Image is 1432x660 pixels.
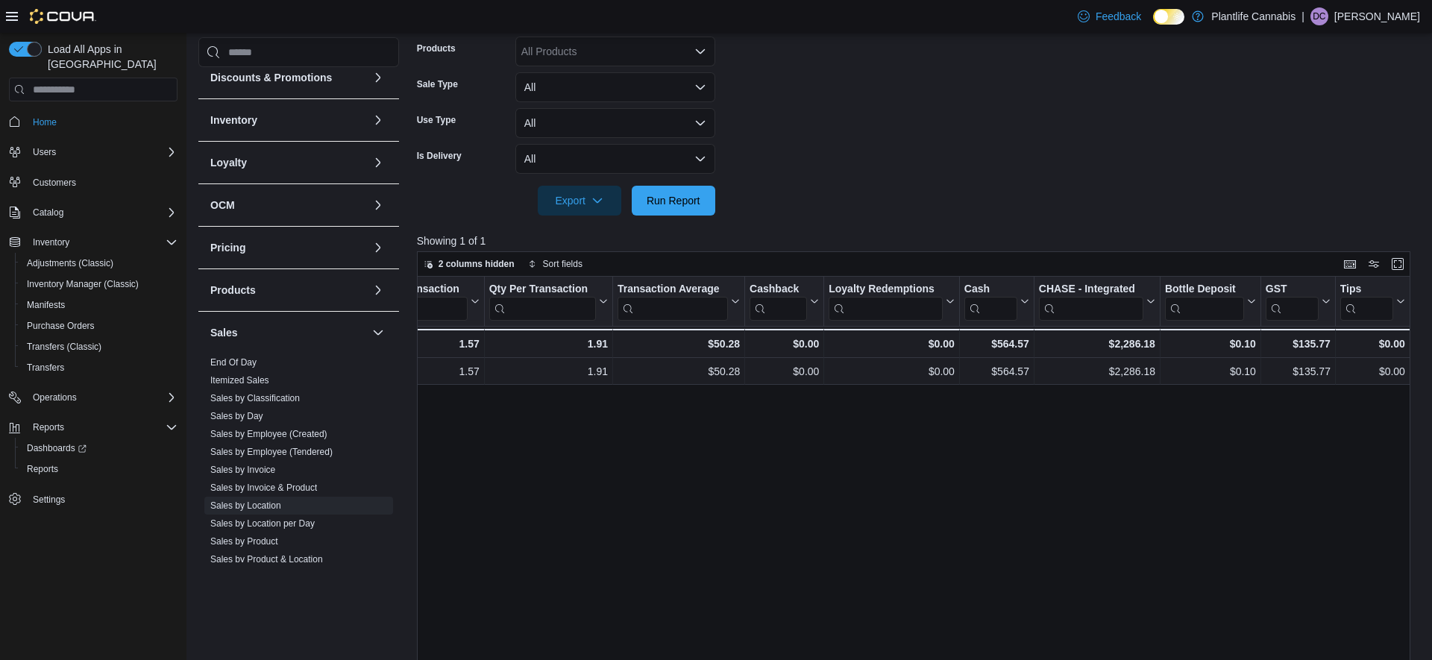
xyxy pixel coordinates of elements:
[210,536,278,547] a: Sales by Product
[3,142,183,163] button: Users
[1265,335,1330,353] div: $135.77
[21,439,92,457] a: Dashboards
[27,173,178,192] span: Customers
[515,144,715,174] button: All
[1340,283,1404,321] button: Tips
[369,111,387,129] button: Inventory
[210,283,256,298] h3: Products
[15,295,183,315] button: Manifests
[33,236,69,248] span: Inventory
[1340,283,1392,297] div: Tips
[3,387,183,408] button: Operations
[210,392,300,404] span: Sales by Classification
[21,460,64,478] a: Reports
[21,296,71,314] a: Manifests
[198,353,399,610] div: Sales
[27,204,69,221] button: Catalog
[27,362,64,374] span: Transfers
[750,283,819,321] button: Cashback
[15,274,183,295] button: Inventory Manager (Classic)
[210,375,269,386] a: Itemized Sales
[489,283,595,297] div: Qty Per Transaction
[27,389,83,406] button: Operations
[210,374,269,386] span: Itemized Sales
[1265,283,1330,321] button: GST
[418,255,521,273] button: 2 columns hidden
[489,283,607,321] button: Qty Per Transaction
[3,232,183,253] button: Inventory
[210,198,366,213] button: OCM
[417,150,462,162] label: Is Delivery
[27,174,82,192] a: Customers
[3,110,183,132] button: Home
[750,362,819,380] div: $0.00
[1301,7,1304,25] p: |
[632,186,715,216] button: Run Report
[210,482,317,494] span: Sales by Invoice & Product
[210,155,366,170] button: Loyalty
[210,465,275,475] a: Sales by Invoice
[210,155,247,170] h3: Loyalty
[1038,283,1143,321] div: CHASE - Integrated
[489,283,595,321] div: Qty Per Transaction
[21,359,178,377] span: Transfers
[618,283,728,321] div: Transaction Average
[210,198,235,213] h3: OCM
[33,116,57,128] span: Home
[15,336,183,357] button: Transfers (Classic)
[27,389,178,406] span: Operations
[829,335,955,353] div: $0.00
[27,233,178,251] span: Inventory
[547,186,612,216] span: Export
[964,283,1029,321] button: Cash
[210,283,366,298] button: Products
[647,193,700,208] span: Run Report
[515,72,715,102] button: All
[1365,255,1383,273] button: Display options
[369,196,387,214] button: OCM
[515,108,715,138] button: All
[1165,283,1244,297] div: Bottle Deposit
[21,296,178,314] span: Manifests
[27,143,178,161] span: Users
[210,240,245,255] h3: Pricing
[1340,362,1405,380] div: $0.00
[30,9,96,24] img: Cova
[27,299,65,311] span: Manifests
[351,283,467,297] div: Items Per Transaction
[618,283,728,297] div: Transaction Average
[1341,255,1359,273] button: Keyboard shortcuts
[964,362,1029,380] div: $564.57
[417,233,1420,248] p: Showing 1 of 1
[417,43,456,54] label: Products
[1334,7,1420,25] p: [PERSON_NAME]
[21,338,178,356] span: Transfers (Classic)
[210,393,300,403] a: Sales by Classification
[21,317,178,335] span: Purchase Orders
[15,438,183,459] a: Dashboards
[9,104,178,549] nav: Complex example
[210,428,327,440] span: Sales by Employee (Created)
[210,70,366,85] button: Discounts & Promotions
[33,494,65,506] span: Settings
[27,257,113,269] span: Adjustments (Classic)
[210,535,278,547] span: Sales by Product
[15,253,183,274] button: Adjustments (Classic)
[210,553,323,565] span: Sales by Product & Location
[210,483,317,493] a: Sales by Invoice & Product
[33,177,76,189] span: Customers
[27,204,178,221] span: Catalog
[369,154,387,172] button: Loyalty
[1211,7,1296,25] p: Plantlife Cannabis
[439,258,515,270] span: 2 columns hidden
[417,114,456,126] label: Use Type
[1165,283,1244,321] div: Bottle Deposit
[750,283,807,321] div: Cashback
[522,255,588,273] button: Sort fields
[1313,7,1325,25] span: DC
[21,254,178,272] span: Adjustments (Classic)
[15,315,183,336] button: Purchase Orders
[964,283,1017,321] div: Cash
[829,362,955,380] div: $0.00
[489,362,608,380] div: 1.91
